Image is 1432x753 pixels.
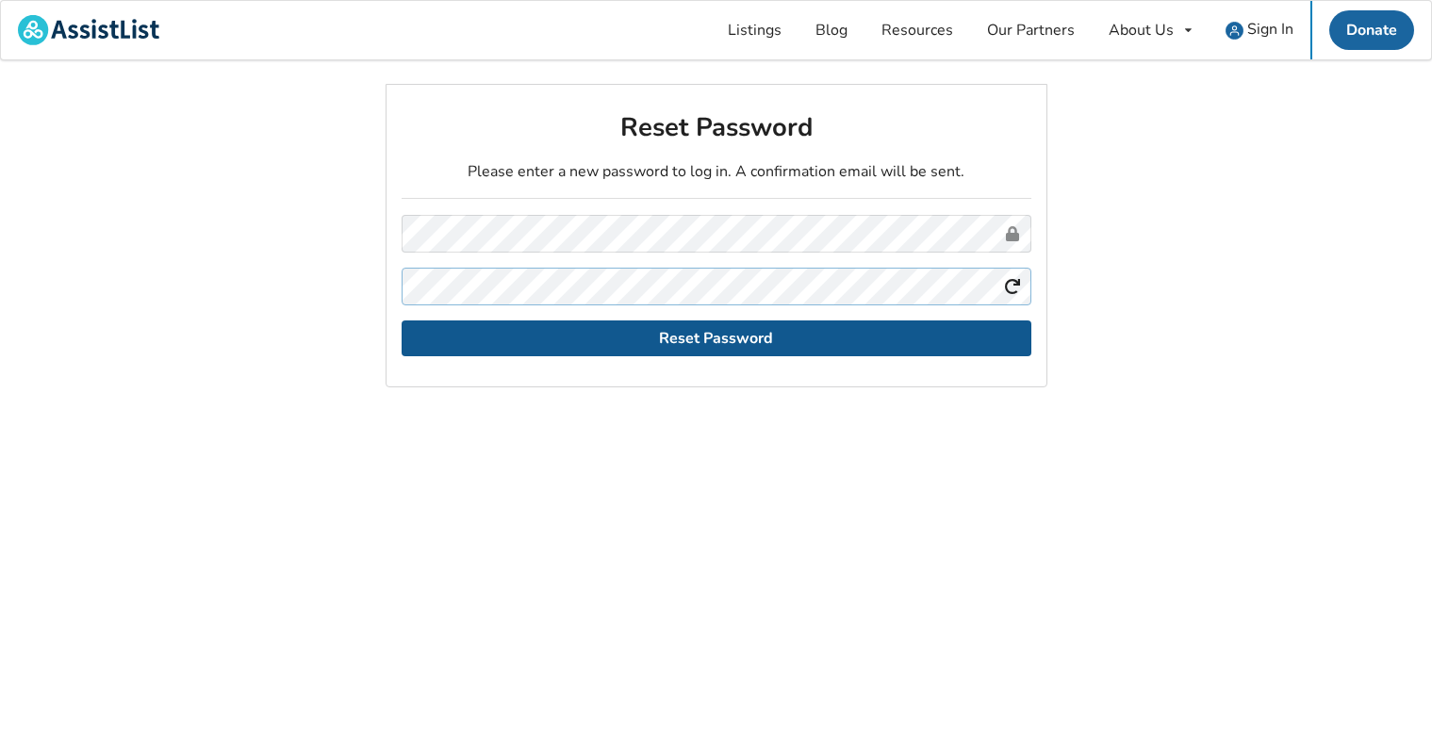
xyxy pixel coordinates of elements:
[1329,10,1414,50] a: Donate
[711,1,798,59] a: Listings
[402,111,1031,144] h2: Reset Password
[18,15,159,45] img: assistlist-logo
[798,1,864,59] a: Blog
[864,1,970,59] a: Resources
[1109,23,1174,38] div: About Us
[1226,22,1243,40] img: user icon
[402,320,1031,356] button: Reset Password
[1247,19,1293,40] span: Sign In
[402,100,1031,370] div: Please enter a new password to log in. A confirmation email will be sent.
[970,1,1092,59] a: Our Partners
[1209,1,1310,59] a: user icon Sign In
